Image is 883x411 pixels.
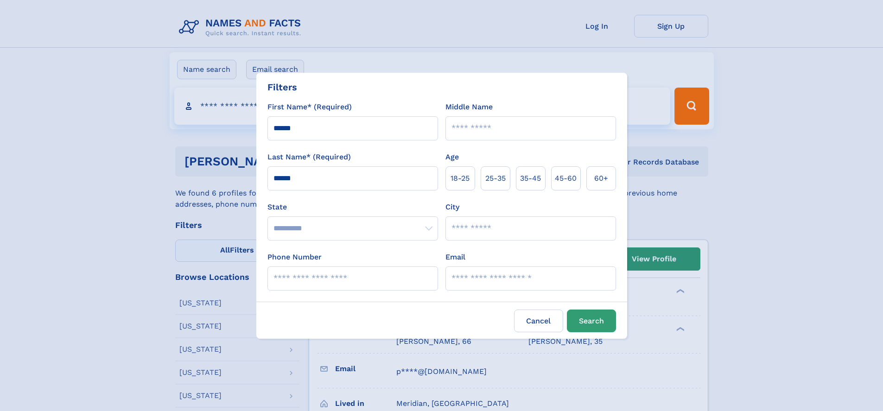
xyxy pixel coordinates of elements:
[485,173,506,184] span: 25‑35
[520,173,541,184] span: 35‑45
[445,101,493,113] label: Middle Name
[445,252,465,263] label: Email
[445,152,459,163] label: Age
[267,152,351,163] label: Last Name* (Required)
[267,252,322,263] label: Phone Number
[567,310,616,332] button: Search
[451,173,470,184] span: 18‑25
[514,310,563,332] label: Cancel
[267,202,438,213] label: State
[555,173,577,184] span: 45‑60
[445,202,459,213] label: City
[267,101,352,113] label: First Name* (Required)
[594,173,608,184] span: 60+
[267,80,297,94] div: Filters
